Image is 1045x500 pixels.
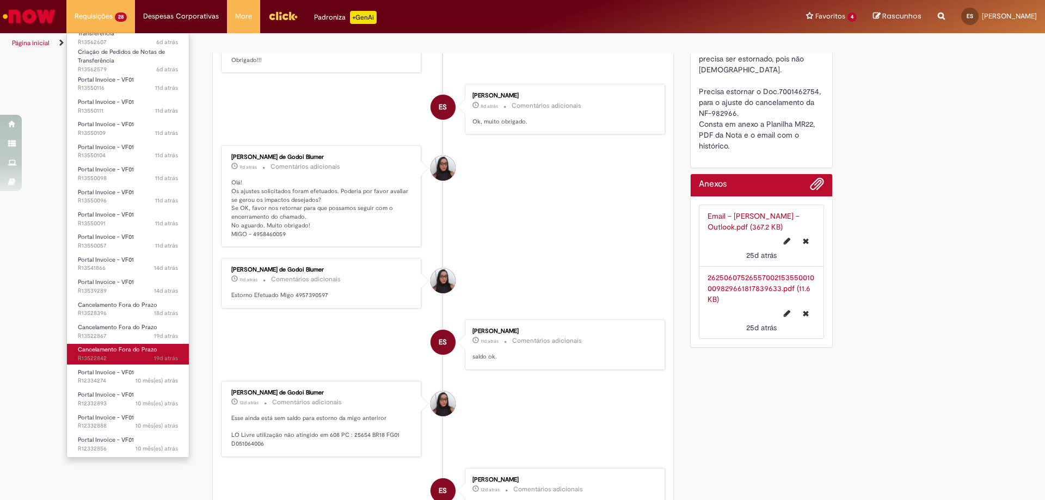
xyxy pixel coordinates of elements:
span: R13550109 [78,129,178,138]
a: Aberto R12332893 : Portal Invoice - VF01 [67,389,189,409]
time: 19/09/2025 11:14:23 [155,84,178,92]
button: Adicionar anexos [810,177,824,196]
span: ES [439,329,447,355]
time: 28/11/2024 14:45:23 [136,376,178,385]
span: Portal Invoice - VF01 [78,368,134,376]
button: Excluir Email – ERINALDO DE LIMA SILVA – Outlook.pdf [796,232,815,250]
a: Aberto R13550091 : Portal Invoice - VF01 [67,209,189,229]
span: R13550057 [78,242,178,250]
a: Página inicial [12,39,50,47]
span: 18d atrás [154,309,178,317]
time: 19/09/2025 14:20:34 [481,338,499,344]
span: Foi aberto um chamado R.[PHONE_NUMBER], onde foi criado o doc.4945288528 Mov.252 e que precisa se... [699,21,823,151]
span: Portal Invoice - VF01 [78,436,134,444]
small: Comentários adicionais [272,398,342,407]
button: Editar nome de arquivo 26250607526557002153550010009829661817839633.pdf [777,305,797,322]
span: Despesas Corporativas [143,11,219,22]
span: Portal Invoice - VF01 [78,278,134,286]
span: 12d atrás [481,486,500,493]
span: Criação de Pedidos de Notas de Transferência [78,48,165,65]
a: Aberto R13528396 : Cancelamento Fora do Prazo [67,299,189,319]
span: R13550116 [78,84,178,92]
time: 19/09/2025 11:12:53 [155,151,178,159]
div: [PERSON_NAME] [472,477,654,483]
div: Erinaldo De Lima Silva [431,95,456,120]
span: 14d atrás [154,287,178,295]
small: Comentários adicionais [512,101,581,110]
a: Aberto R13522842 : Cancelamento Fora do Prazo [67,344,189,364]
span: 4 [847,13,857,22]
time: 19/09/2025 11:11:38 [155,196,178,205]
span: R13550111 [78,107,178,115]
span: Portal Invoice - VF01 [78,120,134,128]
span: R13562579 [78,65,178,74]
time: 22/09/2025 11:11:16 [481,103,498,109]
span: 10 mês(es) atrás [136,422,178,430]
span: 10 mês(es) atrás [136,399,178,408]
time: 19/09/2025 11:12:13 [155,174,178,182]
span: 10 mês(es) atrás [136,445,178,453]
span: R13539289 [78,287,178,295]
a: Aberto R13539289 : Portal Invoice - VF01 [67,276,189,297]
span: 19d atrás [154,332,178,340]
a: Aberto R13550104 : Portal Invoice - VF01 [67,141,189,162]
span: 8d atrás [481,103,498,109]
span: R13550098 [78,174,178,183]
a: Rascunhos [873,11,921,22]
time: 19/09/2025 11:13:26 [155,129,178,137]
span: 11d atrás [239,276,257,283]
a: Aberto R13550098 : Portal Invoice - VF01 [67,164,189,184]
span: 14d atrás [154,264,178,272]
time: 19/09/2025 11:06:05 [155,242,178,250]
span: 11d atrás [155,129,178,137]
time: 19/09/2025 11:11:09 [155,219,178,227]
span: 11d atrás [481,338,499,344]
small: Comentários adicionais [271,162,340,171]
p: +GenAi [350,11,377,24]
span: 12d atrás [239,399,259,406]
span: Requisições [75,11,113,22]
span: 6d atrás [156,65,178,73]
p: Ok, muito obrigado. [472,118,654,126]
time: 19/09/2025 16:52:00 [239,276,257,283]
a: Aberto R12332856 : Portal Invoice - VF01 [67,434,189,454]
time: 12/09/2025 15:53:11 [154,309,178,317]
div: Maisa Franco De Godoi Blumer [431,156,456,181]
span: 11d atrás [155,174,178,182]
small: Comentários adicionais [513,485,583,494]
span: 25d atrás [746,323,777,332]
span: Cancelamento Fora do Prazo [78,323,157,331]
div: [PERSON_NAME] [472,328,654,335]
span: 11d atrás [155,151,178,159]
span: R12332856 [78,445,178,453]
span: ES [967,13,973,20]
a: Aberto R13562579 : Criação de Pedidos de Notas de Transferência [67,46,189,70]
span: 11d atrás [155,242,178,250]
div: Maisa Franco De Godoi Blumer [431,391,456,416]
div: [PERSON_NAME] de Godoi Blumer [231,267,413,273]
p: saldo ok. [472,353,654,361]
span: 19d atrás [154,354,178,362]
div: Padroniza [314,11,377,24]
a: Aberto R12334274 : Portal Invoice - VF01 [67,367,189,387]
span: R13562607 [78,38,178,47]
button: Excluir 26250607526557002153550010009829661817839633.pdf [796,305,815,322]
time: 28/11/2024 11:16:09 [136,445,178,453]
time: 28/11/2024 11:19:54 [136,422,178,430]
small: Comentários adicionais [271,275,341,284]
div: Maisa Franco De Godoi Blumer [431,268,456,293]
span: R12332893 [78,399,178,408]
span: Cancelamento Fora do Prazo [78,345,157,354]
span: R13522842 [78,354,178,363]
span: R13550104 [78,151,178,160]
time: 11/09/2025 14:33:14 [154,354,178,362]
time: 11/09/2025 14:35:58 [154,332,178,340]
span: 10 mês(es) atrás [136,376,178,385]
span: R13528396 [78,309,178,318]
time: 19/09/2025 10:18:23 [481,486,500,493]
p: Esse ainda está sem saldo para estorno da migo anteriror LO Livre utilização não atingido em 608 ... [231,414,413,448]
span: Portal Invoice - VF01 [78,165,134,174]
p: Olá! Os ajustes solicitados foram efetuados. Poderia por favor avaliar se gerou os impactos desej... [231,178,413,238]
span: R13550096 [78,196,178,205]
a: Aberto R13550109 : Portal Invoice - VF01 [67,119,189,139]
